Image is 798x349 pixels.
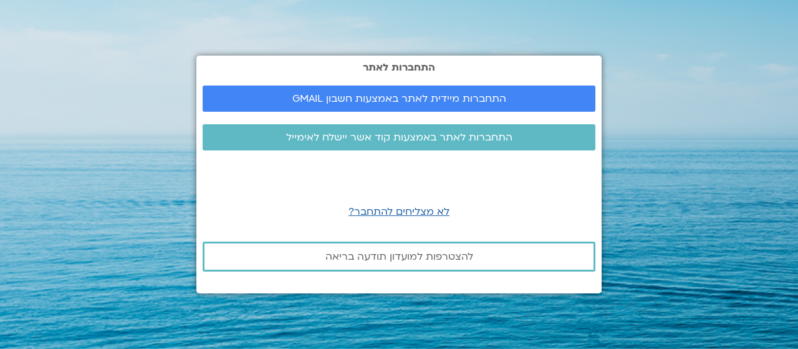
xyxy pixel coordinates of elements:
[203,242,595,272] a: להצטרפות למועדון תודעה בריאה
[203,124,595,150] a: התחברות לאתר באמצעות קוד אשר יישלח לאימייל
[286,132,512,143] span: התחברות לאתר באמצעות קוד אשר יישלח לאימייל
[325,251,473,262] span: להצטרפות למועדון תודעה בריאה
[349,205,449,219] a: לא מצליחים להתחבר?
[203,62,595,73] h2: התחברות לאתר
[203,86,595,112] a: התחברות מיידית לאתר באמצעות חשבון GMAIL
[292,93,506,104] span: התחברות מיידית לאתר באמצעות חשבון GMAIL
